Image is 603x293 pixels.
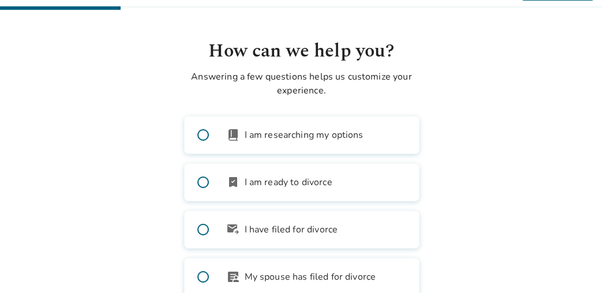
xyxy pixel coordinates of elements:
span: I am ready to divorce [245,175,332,189]
span: book_2 [226,128,240,142]
span: I have filed for divorce [245,223,338,236]
iframe: Chat Widget [545,238,603,293]
span: bookmark_check [226,175,240,189]
span: outgoing_mail [226,223,240,236]
p: Answering a few questions helps us customize your experience. [184,70,420,97]
span: My spouse has filed for divorce [245,270,376,284]
h1: How can we help you? [184,37,420,65]
span: I am researching my options [245,128,364,142]
span: article_person [226,270,240,284]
